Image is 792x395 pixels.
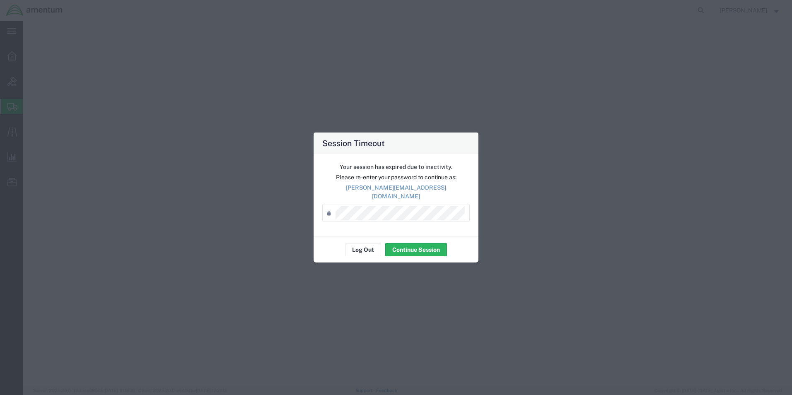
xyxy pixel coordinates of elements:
[322,183,470,201] p: [PERSON_NAME][EMAIL_ADDRESS][DOMAIN_NAME]
[322,137,385,149] h4: Session Timeout
[322,163,470,171] p: Your session has expired due to inactivity.
[385,243,447,256] button: Continue Session
[322,173,470,182] p: Please re-enter your password to continue as:
[345,243,381,256] button: Log Out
